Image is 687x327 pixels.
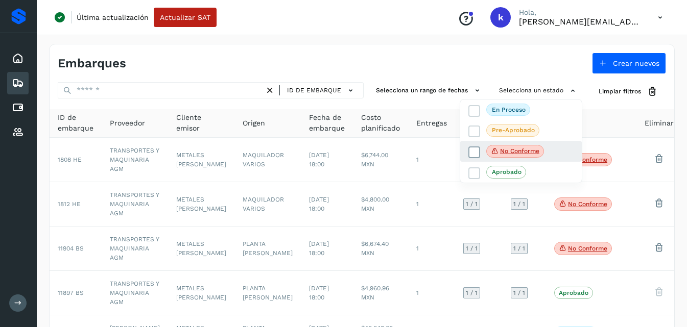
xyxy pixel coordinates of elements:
div: Embarques [7,72,29,94]
div: Proveedores [7,121,29,143]
p: Pre-Aprobado [492,127,535,134]
div: Cuentas por pagar [7,96,29,119]
p: Aprobado [492,168,522,175]
p: En proceso [492,106,526,113]
p: No conforme [500,147,539,155]
div: Inicio [7,47,29,70]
